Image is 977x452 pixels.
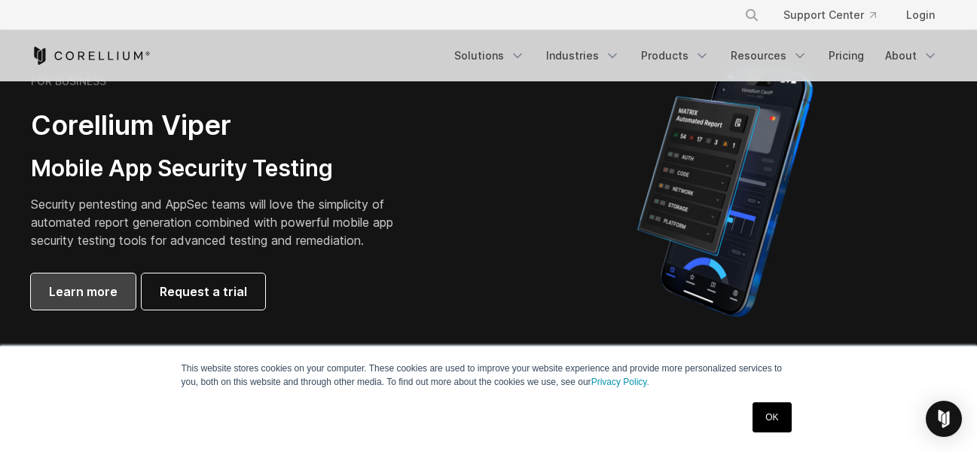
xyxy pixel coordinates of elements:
[31,195,417,249] p: Security pentesting and AppSec teams will love the simplicity of automated report generation comb...
[894,2,947,29] a: Login
[738,2,765,29] button: Search
[876,42,947,69] a: About
[445,42,947,69] div: Navigation Menu
[612,60,838,324] img: Corellium MATRIX automated report on iPhone showing app vulnerability test results across securit...
[820,42,873,69] a: Pricing
[445,42,534,69] a: Solutions
[753,402,791,432] a: OK
[591,377,649,387] a: Privacy Policy.
[31,47,151,65] a: Corellium Home
[49,282,118,301] span: Learn more
[31,108,417,142] h2: Corellium Viper
[182,362,796,389] p: This website stores cookies on your computer. These cookies are used to improve your website expe...
[160,282,247,301] span: Request a trial
[142,273,265,310] a: Request a trial
[726,2,947,29] div: Navigation Menu
[632,42,719,69] a: Products
[31,273,136,310] a: Learn more
[771,2,888,29] a: Support Center
[537,42,629,69] a: Industries
[722,42,817,69] a: Resources
[31,154,417,183] h3: Mobile App Security Testing
[926,401,962,437] div: Open Intercom Messenger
